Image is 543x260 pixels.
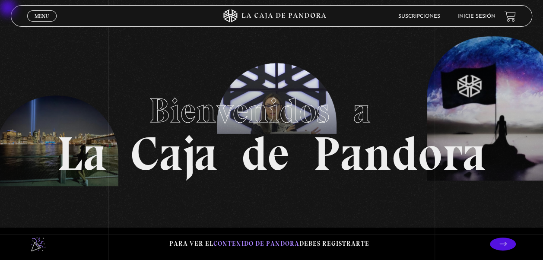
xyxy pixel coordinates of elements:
[457,14,495,19] a: Inicie sesión
[35,13,49,19] span: Menu
[149,90,394,131] span: Bienvenidos a
[32,21,52,27] span: Cerrar
[398,14,440,19] a: Suscripciones
[504,10,516,22] a: View your shopping cart
[57,82,486,178] h1: La Caja de Pandora
[169,238,369,250] p: Para ver el debes registrarte
[213,240,299,247] span: contenido de Pandora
